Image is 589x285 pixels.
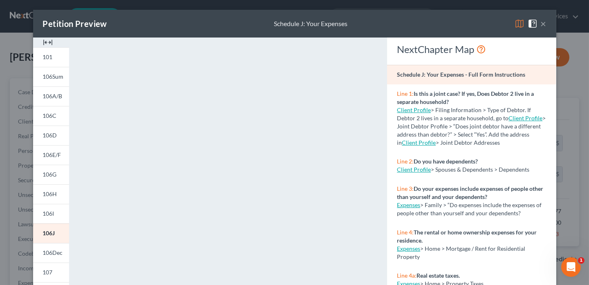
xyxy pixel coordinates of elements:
a: Expenses [397,201,420,208]
a: 106G [33,165,69,184]
a: Client Profile [397,106,431,113]
span: 101 [43,53,53,60]
span: 106J [43,230,55,236]
span: > Family > “Do expenses include the expenses of people other than yourself and your dependents? [397,201,542,217]
a: 101 [33,47,69,67]
span: 106D [43,132,57,139]
div: Schedule J: Your Expenses [274,19,347,29]
span: 106A/B [43,93,63,99]
span: 106E/F [43,151,61,158]
a: 106H [33,184,69,204]
a: 106E/F [33,145,69,165]
a: 106Dec [33,243,69,263]
span: 106H [43,190,57,197]
img: help-close-5ba153eb36485ed6c1ea00a893f15db1cb9b99d6cae46e1a8edb6c62d00a1a76.svg [528,19,537,29]
span: > Filing Information > Type of Debtor. If Debtor 2 lives in a separate household, go to [397,106,531,122]
span: Line 2: [397,158,414,165]
span: 106I [43,210,54,217]
span: > Joint Debtor Addresses [402,139,500,146]
strong: Is this a joint case? If yes, Does Debtor 2 live in a separate household? [397,90,534,105]
span: 1 [578,257,585,264]
strong: The rental or home ownership expenses for your residence. [397,229,537,244]
a: 107 [33,263,69,282]
img: map-eea8200ae884c6f1103ae1953ef3d486a96c86aabb227e865a55264e3737af1f.svg [515,19,524,29]
div: NextChapter Map [397,43,546,56]
a: 106C [33,106,69,126]
strong: Schedule J: Your Expenses - Full Form Instructions [397,71,525,78]
a: 106D [33,126,69,145]
button: × [541,19,546,29]
span: Line 4: [397,229,414,236]
strong: Do your expenses include expenses of people other than yourself and your dependents? [397,185,543,200]
span: 106C [43,112,57,119]
a: 106Sum [33,67,69,86]
strong: Do you have dependents? [414,158,478,165]
span: Line 1: [397,90,414,97]
a: 106I [33,204,69,223]
span: Line 4a: [397,272,417,279]
span: Line 3: [397,185,414,192]
span: 106G [43,171,57,178]
span: > Home > Mortgage / Rent for Residential Property [397,245,525,260]
a: Client Profile [402,139,436,146]
a: Client Profile [508,115,542,122]
div: Petition Preview [43,18,107,29]
a: Client Profile [397,166,431,173]
span: > Joint Debtor Profile > “Does joint debtor have a different address than debtor?” > Select “Yes”... [397,115,546,146]
strong: Real estate taxes. [417,272,460,279]
span: 107 [43,269,53,276]
span: > Spouses & Dependents > Dependents [431,166,529,173]
span: 106Sum [43,73,64,80]
span: 106Dec [43,249,63,256]
iframe: Intercom live chat [561,257,581,277]
a: 106J [33,223,69,243]
a: 106A/B [33,86,69,106]
img: expand-e0f6d898513216a626fdd78e52531dac95497ffd26381d4c15ee2fc46db09dca.svg [43,38,53,47]
a: Expenses [397,245,420,252]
